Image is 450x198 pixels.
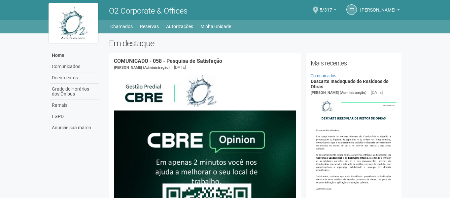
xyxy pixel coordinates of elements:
[50,111,99,122] a: LGPD
[311,58,397,68] h2: Mais recentes
[50,122,99,133] a: Anuncie sua marca
[346,4,357,15] a: TT
[311,91,366,95] span: [PERSON_NAME] (Administração)
[140,22,159,31] a: Reservas
[360,8,400,14] a: [PERSON_NAME]
[320,8,336,14] a: 5/317
[50,61,99,72] a: Comunicados
[371,90,383,96] div: [DATE]
[311,79,389,89] a: Descarte Inadequado de Resíduos de Obras
[114,58,222,64] a: COMUNICADO - 058 - Pesquisa de Satisfação
[50,72,99,84] a: Documentos
[320,1,332,13] span: 5/317
[311,73,336,78] a: Comunicados
[109,38,402,48] h2: Em destaque
[166,22,193,31] a: Autorizações
[50,50,99,61] a: Home
[109,6,188,16] span: O2 Corporate & Offices
[114,65,170,70] span: [PERSON_NAME] (Administração)
[360,1,396,13] span: Thiago Tomaz Botelho
[49,3,98,43] img: logo.jpg
[174,64,186,70] div: [DATE]
[200,22,231,31] a: Minha Unidade
[110,22,133,31] a: Chamados
[50,84,99,100] a: Grade de Horários dos Ônibus
[50,100,99,111] a: Ramais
